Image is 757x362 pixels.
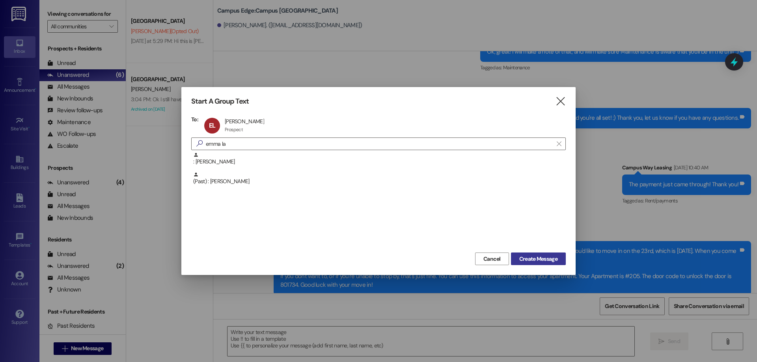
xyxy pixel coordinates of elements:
[483,255,501,263] span: Cancel
[193,152,566,166] div: : [PERSON_NAME]
[191,97,249,106] h3: Start A Group Text
[555,97,566,106] i: 
[209,121,215,130] span: EL
[225,126,243,133] div: Prospect
[475,252,509,265] button: Cancel
[193,172,566,186] div: (Past) : [PERSON_NAME]
[191,172,566,191] div: (Past) : [PERSON_NAME]
[206,138,553,149] input: Search for any contact or apartment
[191,116,198,123] h3: To:
[225,118,264,125] div: [PERSON_NAME]
[193,139,206,148] i: 
[557,141,561,147] i: 
[511,252,566,265] button: Create Message
[553,138,565,150] button: Clear text
[519,255,557,263] span: Create Message
[191,152,566,172] div: : [PERSON_NAME]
